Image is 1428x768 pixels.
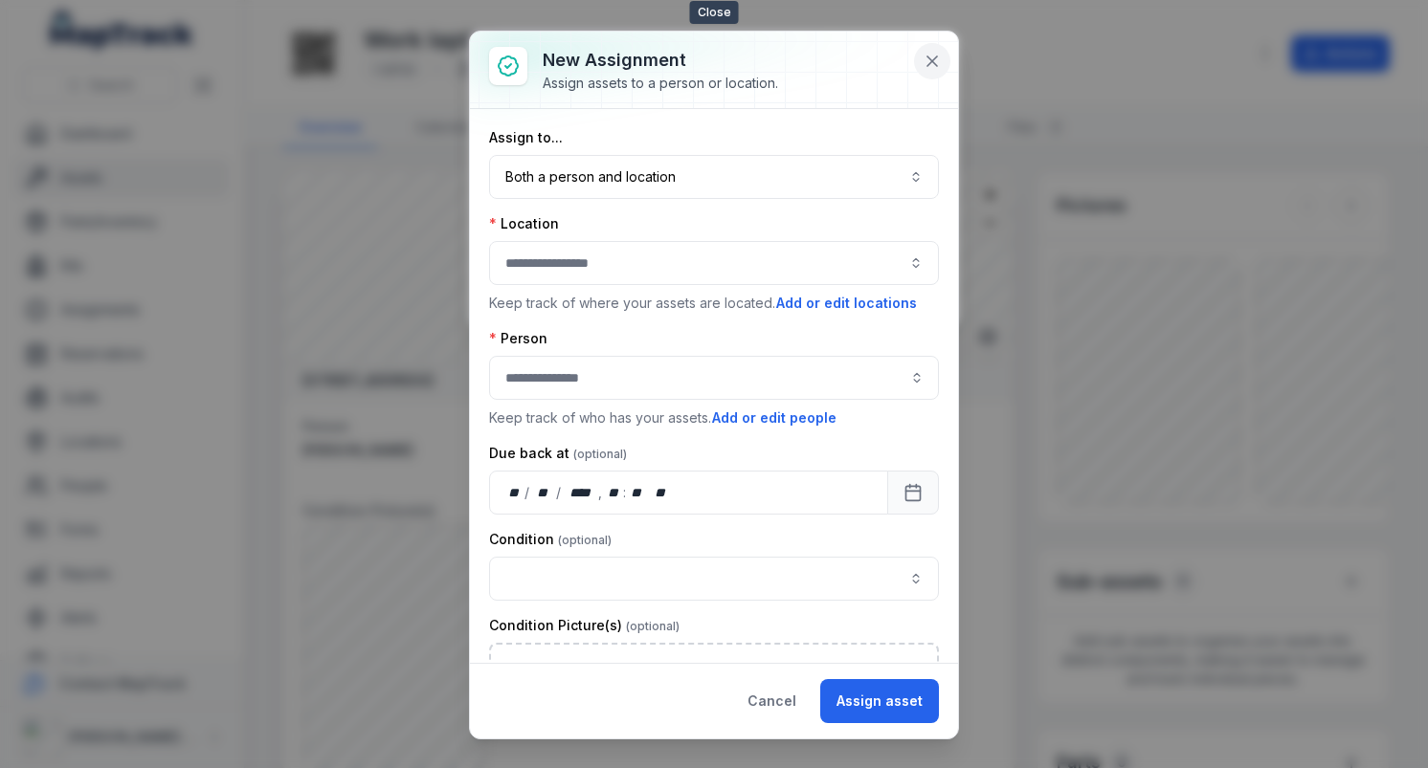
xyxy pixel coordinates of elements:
div: month, [531,483,557,502]
button: Add or edit people [711,407,837,428]
button: Calendar [887,471,939,515]
div: : [623,483,628,502]
label: Due back at [489,444,627,463]
div: / [524,483,531,502]
div: , [598,483,604,502]
div: am/pm, [651,483,672,502]
div: Assign assets to a person or location. [543,74,778,93]
div: / [556,483,563,502]
p: Keep track of where your assets are located. [489,293,939,314]
input: assignment-add:person-label [489,356,939,400]
label: Location [489,214,559,233]
div: minute, [628,483,647,502]
div: day, [505,483,524,502]
button: Assign asset [820,679,939,723]
h3: New assignment [543,47,778,74]
button: Cancel [731,679,813,723]
label: Assign to... [489,128,563,147]
h3: Attach files [664,660,764,687]
button: Both a person and location [489,155,939,199]
button: Add or edit locations [775,293,918,314]
label: Condition Picture(s) [489,616,680,635]
p: Keep track of who has your assets. [489,407,939,428]
div: hour, [604,483,623,502]
label: Person [489,329,547,348]
div: year, [563,483,598,502]
label: Condition [489,530,612,549]
span: Close [690,1,739,24]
